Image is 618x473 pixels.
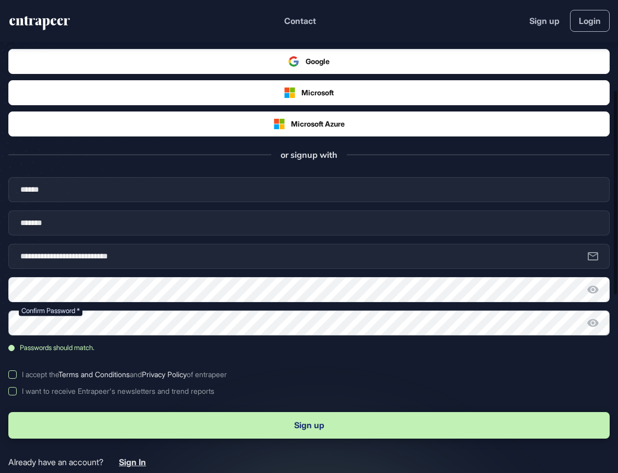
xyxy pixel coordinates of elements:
a: Login [570,10,610,32]
span: or signup with [281,149,337,160]
label: Confirm Password * [19,305,82,316]
div: Passwords should match. [8,344,309,352]
button: Contact [284,14,316,28]
a: entrapeer-logo [8,16,71,34]
a: Sign up [529,15,560,27]
span: Sign In [119,457,146,467]
span: Microsoft Azure [291,118,345,129]
a: Sign In [119,457,146,467]
button: Sign up [8,412,610,439]
a: Privacy Policy [142,370,187,379]
a: Terms and Conditions [58,370,130,379]
div: I accept the and of entrapeer [22,370,227,379]
span: Already have an account? [8,457,103,467]
div: I want to receive Entrapeer's newsletters and trend reports [22,387,214,395]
